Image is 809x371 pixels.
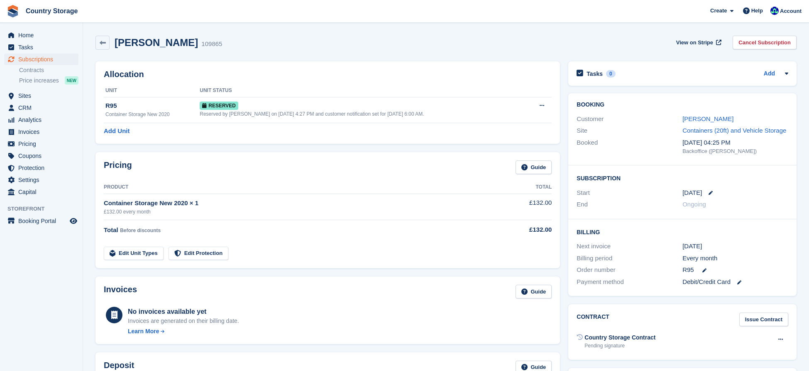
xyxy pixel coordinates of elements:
[22,4,81,18] a: Country Storage
[120,228,161,233] span: Before discounts
[577,200,682,209] div: End
[68,216,78,226] a: Preview store
[587,70,603,78] h2: Tasks
[682,201,706,208] span: Ongoing
[200,84,526,97] th: Unit Status
[577,254,682,263] div: Billing period
[577,277,682,287] div: Payment method
[516,285,552,298] a: Guide
[4,215,78,227] a: menu
[739,313,788,326] a: Issue Contract
[682,242,788,251] div: [DATE]
[682,277,788,287] div: Debit/Credit Card
[682,254,788,263] div: Every month
[577,242,682,251] div: Next invoice
[4,114,78,126] a: menu
[682,127,786,134] a: Containers (20ft) and Vehicle Storage
[676,39,713,47] span: View on Stripe
[18,126,68,138] span: Invoices
[4,90,78,102] a: menu
[577,102,788,108] h2: Booking
[751,7,763,15] span: Help
[18,90,68,102] span: Sites
[115,37,198,48] h2: [PERSON_NAME]
[128,327,159,336] div: Learn More
[4,174,78,186] a: menu
[764,69,775,79] a: Add
[18,162,68,174] span: Protection
[18,150,68,162] span: Coupons
[4,150,78,162] a: menu
[18,186,68,198] span: Capital
[577,265,682,275] div: Order number
[682,138,788,148] div: [DATE] 04:25 PM
[105,111,200,118] div: Container Storage New 2020
[104,226,118,233] span: Total
[19,66,78,74] a: Contracts
[104,247,164,260] a: Edit Unit Types
[200,102,238,110] span: Reserved
[682,188,702,198] time: 2025-09-29 00:00:00 UTC
[780,7,802,15] span: Account
[104,285,137,298] h2: Invoices
[18,41,68,53] span: Tasks
[104,70,552,79] h2: Allocation
[577,138,682,155] div: Booked
[577,126,682,136] div: Site
[733,36,797,49] a: Cancel Subscription
[128,307,239,317] div: No invoices available yet
[128,317,239,325] div: Invoices are generated on their billing date.
[516,160,552,174] a: Guide
[770,7,779,15] img: Alison Dalnas
[4,138,78,150] a: menu
[682,265,694,275] span: R95
[673,36,723,49] a: View on Stripe
[7,5,19,17] img: stora-icon-8386f47178a22dfd0bd8f6a31ec36ba5ce8667c1dd55bd0f319d3a0aa187defe.svg
[104,199,483,208] div: Container Storage New 2020 × 1
[4,102,78,114] a: menu
[18,102,68,114] span: CRM
[4,162,78,174] a: menu
[584,342,655,349] div: Pending signature
[577,174,788,182] h2: Subscription
[200,110,526,118] div: Reserved by [PERSON_NAME] on [DATE] 4:27 PM and customer notification set for [DATE] 6:00 AM.
[18,114,68,126] span: Analytics
[577,188,682,198] div: Start
[128,327,239,336] a: Learn More
[19,77,59,85] span: Price increases
[105,101,200,111] div: R95
[4,126,78,138] a: menu
[4,53,78,65] a: menu
[606,70,616,78] div: 0
[710,7,727,15] span: Create
[18,138,68,150] span: Pricing
[104,208,483,216] div: £132.00 every month
[65,76,78,85] div: NEW
[104,160,132,174] h2: Pricing
[104,181,483,194] th: Product
[18,53,68,65] span: Subscriptions
[19,76,78,85] a: Price increases NEW
[18,174,68,186] span: Settings
[4,41,78,53] a: menu
[18,215,68,227] span: Booking Portal
[169,247,228,260] a: Edit Protection
[577,228,788,236] h2: Billing
[4,29,78,41] a: menu
[483,181,552,194] th: Total
[584,333,655,342] div: Country Storage Contract
[483,225,552,235] div: £132.00
[577,114,682,124] div: Customer
[18,29,68,41] span: Home
[7,205,83,213] span: Storefront
[682,147,788,155] div: Backoffice ([PERSON_NAME])
[682,115,733,122] a: [PERSON_NAME]
[104,126,130,136] a: Add Unit
[201,39,222,49] div: 109865
[483,194,552,220] td: £132.00
[4,186,78,198] a: menu
[577,313,609,326] h2: Contract
[104,84,200,97] th: Unit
